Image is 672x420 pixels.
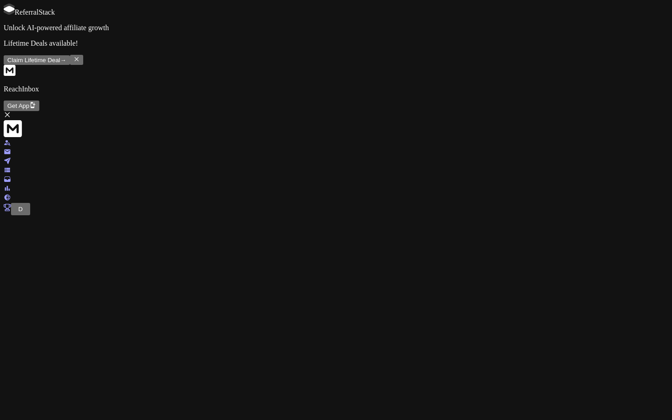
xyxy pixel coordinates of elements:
[70,55,83,65] button: Close banner
[18,206,23,213] span: D
[4,85,668,93] p: ReachInbox
[4,101,39,111] button: Get App
[11,203,30,215] button: D
[15,8,55,16] span: ReferralStack
[60,57,66,64] span: →
[15,204,27,214] button: D
[4,39,668,48] p: Lifetime Deals available!
[4,55,70,65] button: Claim Lifetime Deal→
[4,24,668,32] p: Unlock AI-powered affiliate growth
